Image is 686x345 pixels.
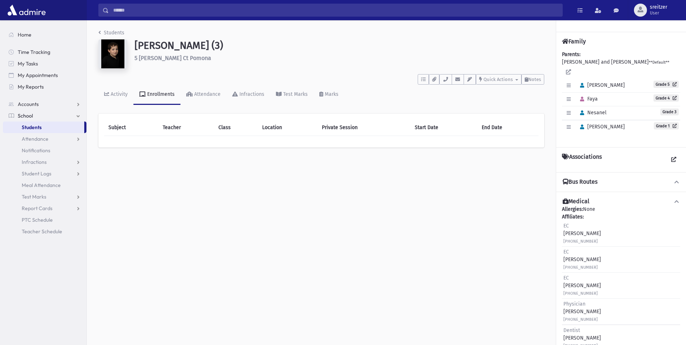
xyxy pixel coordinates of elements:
a: Students [3,122,84,133]
span: [PERSON_NAME] [577,82,625,88]
span: Notes [528,77,541,82]
button: Bus Routes [562,178,680,186]
a: Teacher Schedule [3,226,86,237]
button: Medical [562,198,680,205]
a: Attendance [3,133,86,145]
div: Enrollments [146,91,175,97]
a: Test Marks [3,191,86,203]
b: Allergies: [562,206,583,212]
a: My Reports [3,81,86,93]
span: My Reports [18,84,44,90]
a: Home [3,29,86,41]
a: My Appointments [3,69,86,81]
span: My Tasks [18,60,38,67]
th: Private Session [318,119,410,136]
span: Nesanel [577,110,606,116]
nav: breadcrumb [98,29,124,39]
a: Notifications [3,145,86,156]
a: Report Cards [3,203,86,214]
img: Z [98,39,127,68]
th: Subject [104,119,158,136]
a: Grade 4 [653,94,679,102]
th: Teacher [158,119,214,136]
span: Meal Attendance [22,182,61,188]
span: Physician [563,301,585,307]
span: Notifications [22,147,50,154]
a: Infractions [226,85,270,105]
b: Affiliates: [562,214,584,220]
span: EC [563,249,569,255]
div: Test Marks [282,91,308,97]
a: Test Marks [270,85,314,105]
span: [PERSON_NAME] [577,124,625,130]
a: My Tasks [3,58,86,69]
span: User [650,10,667,16]
div: [PERSON_NAME] and [PERSON_NAME] [562,51,680,141]
div: Marks [323,91,338,97]
a: Enrollments [133,85,180,105]
a: Meal Attendance [3,179,86,191]
span: Report Cards [22,205,52,212]
a: Student Logs [3,168,86,179]
span: Students [22,124,42,131]
span: School [18,112,33,119]
button: Notes [521,74,544,85]
span: EC [563,223,569,229]
span: Time Tracking [18,49,50,55]
a: School [3,110,86,122]
a: PTC Schedule [3,214,86,226]
div: [PERSON_NAME] [563,274,601,297]
th: Start Date [410,119,478,136]
h4: Medical [563,198,589,205]
h6: 5 [PERSON_NAME] Ct Pomona [135,55,544,61]
small: [PHONE_NUMBER] [563,317,598,322]
span: Infractions [22,159,47,165]
a: Accounts [3,98,86,110]
a: Students [98,30,124,36]
h4: Bus Routes [563,178,597,186]
span: Grade 3 [660,108,679,115]
th: Location [258,119,318,136]
span: Home [18,31,31,38]
div: Activity [109,91,128,97]
a: Attendance [180,85,226,105]
span: Student Logs [22,170,51,177]
span: EC [563,275,569,281]
a: Infractions [3,156,86,168]
div: [PERSON_NAME] [563,222,601,245]
small: [PHONE_NUMBER] [563,265,598,270]
div: [PERSON_NAME] [563,248,601,271]
span: Teacher Schedule [22,228,62,235]
th: End Date [477,119,538,136]
button: Quick Actions [476,74,521,85]
input: Search [109,4,562,17]
h1: [PERSON_NAME] (3) [135,39,544,52]
a: Marks [314,85,344,105]
small: [PHONE_NUMBER] [563,239,598,244]
span: PTC Schedule [22,217,53,223]
span: Accounts [18,101,39,107]
a: Grade 1 [654,122,679,129]
span: Faya [577,96,598,102]
a: Grade 5 [653,81,679,88]
a: Time Tracking [3,46,86,58]
img: AdmirePro [6,3,47,17]
span: My Appointments [18,72,58,78]
b: Parents: [562,51,580,57]
span: Attendance [22,136,48,142]
div: [PERSON_NAME] [563,300,601,323]
h4: Family [562,38,586,45]
small: [PHONE_NUMBER] [563,291,598,296]
th: Class [214,119,258,136]
h4: Associations [562,153,602,166]
span: sreitzer [650,4,667,10]
span: Test Marks [22,193,46,200]
span: Dentist [563,327,580,333]
a: View all Associations [667,153,680,166]
span: Quick Actions [483,77,513,82]
a: Activity [98,85,133,105]
div: Infractions [238,91,264,97]
div: Attendance [193,91,221,97]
